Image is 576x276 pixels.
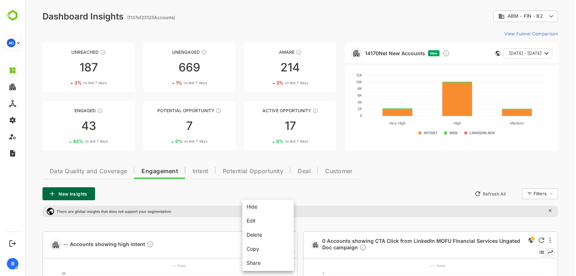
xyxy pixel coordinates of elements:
[7,39,15,47] div: AC
[219,242,267,255] li: Copy
[8,238,17,248] button: Logout
[219,201,267,213] li: Hide
[219,256,267,268] li: Share
[219,228,267,241] li: Delete
[219,214,267,227] li: Edit
[7,258,18,270] div: R
[4,9,22,22] img: BambooboxLogoMark.f1c84d78b4c51b1a7b5f700c9845e183.svg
